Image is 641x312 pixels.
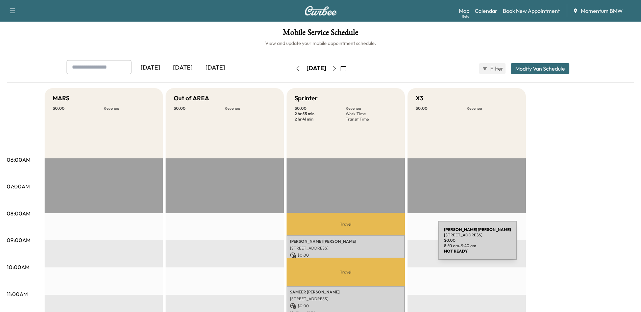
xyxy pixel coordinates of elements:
p: $ 0.00 [416,106,467,111]
p: [PERSON_NAME] [PERSON_NAME] [290,239,401,244]
p: Revenue [225,106,276,111]
p: 11:00AM [7,290,28,298]
p: [STREET_ADDRESS] [290,296,401,302]
p: Work Time [346,111,397,116]
a: MapBeta [459,7,469,15]
p: $ 0.00 [295,106,346,111]
p: Revenue [346,106,397,111]
button: Filter [479,63,506,74]
h5: Out of AREA [174,94,209,103]
p: 10:00AM [7,263,29,271]
a: Book New Appointment [503,7,560,15]
h6: View and update your mobile appointment schedule. [7,40,634,47]
span: Filter [490,64,502,73]
h5: Sprinter [295,94,318,103]
p: 2 hr 41 min [295,116,346,122]
p: $ 0.00 [290,252,401,258]
div: Beta [462,14,469,19]
div: [DATE] [134,60,167,76]
p: 07:00AM [7,182,30,190]
p: 09:00AM [7,236,30,244]
p: $ 0.00 [174,106,225,111]
div: [DATE] [199,60,231,76]
p: Revenue [467,106,518,111]
p: $ 0.00 [53,106,104,111]
p: $ 0.00 [290,303,401,309]
p: 08:00AM [7,209,30,217]
div: [DATE] [306,64,326,73]
h5: MARS [53,94,69,103]
button: Modify Van Schedule [511,63,569,74]
a: Calendar [475,7,497,15]
p: Travel [287,258,405,286]
img: Curbee Logo [304,6,337,16]
h5: X3 [416,94,423,103]
span: Momentum BMW [581,7,623,15]
p: SAMEER [PERSON_NAME] [290,289,401,295]
h1: Mobile Service Schedule [7,28,634,40]
div: [DATE] [167,60,199,76]
p: 2 hr 55 min [295,111,346,116]
p: 06:00AM [7,156,30,164]
p: Revenue [104,106,155,111]
p: Transit Time [346,116,397,122]
p: Travel [287,213,405,235]
p: [STREET_ADDRESS] [290,245,401,251]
